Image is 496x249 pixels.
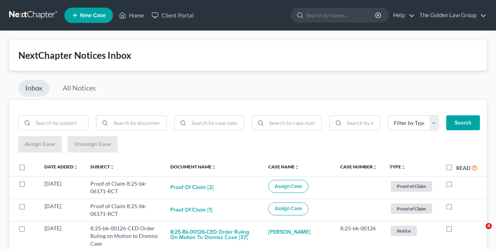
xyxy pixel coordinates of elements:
a: Document Nameunfold_more [170,164,216,170]
a: Typeunfold_more [390,164,406,170]
input: Search by subject [33,116,88,130]
i: unfold_more [212,165,216,170]
input: Search by date [344,116,380,130]
a: All Notices [56,80,103,97]
a: Inbox [18,80,49,97]
button: Assign Case [268,180,308,193]
td: Proof of Claim 8:25-bk-06171-RCT [84,176,164,199]
a: Notice [390,225,433,237]
a: Case Numberunfold_more [340,164,377,170]
a: Subjectunfold_more [90,164,114,170]
span: 4 [486,223,492,229]
iframe: Intercom live chat [470,223,488,241]
input: Search by case name [189,116,244,130]
span: New Case [80,13,106,18]
button: Proof of Claim [2] [170,180,214,195]
i: unfold_more [110,165,114,170]
a: [PERSON_NAME] [268,225,310,240]
td: [DATE] [38,176,84,199]
button: 8:25-bk-00126-CED Order Ruling on Motion to Dismiss Case [37] [170,225,256,245]
i: unfold_more [295,165,299,170]
span: Assign Case [275,183,302,189]
button: Search [446,115,480,131]
span: Notice [391,226,417,236]
button: Assign Case [268,202,308,215]
i: unfold_more [373,165,377,170]
i: unfold_more [401,165,406,170]
a: Help [389,8,415,22]
a: The Golden Law Group [416,8,486,22]
a: Home [115,8,148,22]
i: unfold_more [73,165,78,170]
td: Proof of Claim 8:25-bk-06171-RCT [84,199,164,221]
div: NextChapter Notices Inbox [18,49,478,61]
a: Proof of Claim [390,180,433,192]
input: Search by document name [111,116,166,130]
a: Client Portal [148,8,197,22]
label: Read [456,164,470,172]
a: Date Addedunfold_more [44,164,78,170]
span: Proof of Claim [391,181,432,191]
a: Case Nameunfold_more [268,164,299,170]
button: Proof of Claim [1] [170,202,212,218]
input: Search by case number [266,116,321,130]
td: [DATE] [38,199,84,221]
input: Search by name... [306,8,376,22]
span: Assign Case [275,205,302,212]
a: Proof of Claim [390,202,433,215]
span: Proof of Claim [391,204,432,214]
